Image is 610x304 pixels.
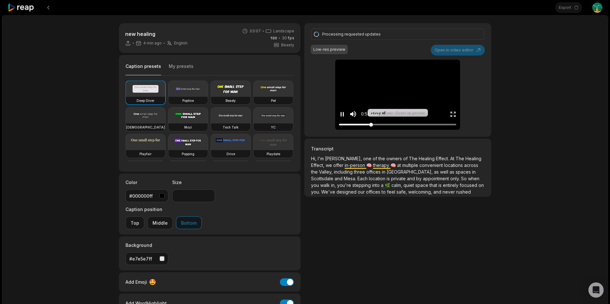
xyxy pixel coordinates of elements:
span: convenient [419,162,444,168]
button: #e7e5e7ff [125,252,168,265]
span: Valley, [319,169,334,175]
button: #000000ff [125,189,168,202]
h3: [DEMOGRAPHIC_DATA] [126,125,165,130]
span: the [311,169,319,175]
span: Scottsdale [311,176,335,181]
span: our [358,189,366,195]
button: Caption presets [125,63,161,76]
p: new healing [125,30,187,38]
h3: YC [271,125,276,130]
span: three [354,169,366,175]
h3: Drive [227,151,235,156]
h3: Playdate [267,151,280,156]
span: in-person [345,162,366,168]
span: by [416,176,423,181]
span: when [468,176,479,181]
span: focused [460,182,478,188]
span: on [478,182,484,188]
span: at [397,162,402,168]
label: Background [125,242,168,248]
span: I'm [318,156,325,161]
span: offer [333,162,345,168]
div: Processing requested updates [322,31,471,37]
span: never [443,189,456,195]
span: locations [444,162,464,168]
span: to [382,189,387,195]
span: you're [337,182,352,188]
span: So [461,176,468,181]
span: well [440,169,450,175]
button: My presets [169,63,193,75]
div: #000000ff [129,193,157,199]
div: Low-res preview [313,47,345,52]
label: Caption position [125,206,202,213]
span: only. [450,176,461,181]
span: feel [387,189,396,195]
span: Hi, [311,156,318,161]
span: Healing [465,156,481,161]
span: [GEOGRAPHIC_DATA], [387,169,434,175]
span: we [326,162,333,168]
span: spaces [456,169,472,175]
span: Effect, [311,162,326,168]
span: At [450,156,456,161]
span: Mesa. [344,176,357,181]
div: 0:51 / 3:07 [361,111,379,117]
h3: Tech Talk [223,125,239,130]
span: 4 min ago [143,41,162,46]
h3: Mozi [184,125,192,130]
span: is [387,176,391,181]
h3: Deep Diver [137,98,154,103]
button: Middle [147,216,173,229]
span: offices [366,189,382,195]
span: into [372,182,381,188]
span: as [450,169,456,175]
span: Landscape [273,28,294,34]
span: and [407,176,416,181]
span: appointment [423,176,450,181]
span: is [438,182,443,188]
span: in, [331,182,337,188]
span: The [409,156,419,161]
h3: Transcript [311,145,485,152]
span: of [373,156,378,161]
span: offices [366,169,382,175]
span: safe, [396,189,408,195]
span: including [334,169,354,175]
button: Enter Fullscreen [450,108,456,120]
button: Top [125,216,144,229]
span: in [382,169,387,175]
h3: Popline [182,98,194,103]
h3: Pet [271,98,276,103]
span: [PERSON_NAME], [325,156,363,161]
span: therapy [373,162,390,168]
span: calm, [391,182,403,188]
div: Open Intercom Messenger [588,282,604,298]
span: of [403,156,409,161]
span: multiple [402,162,419,168]
span: that [430,182,438,188]
span: location [369,176,387,181]
span: you. [311,189,321,195]
p: 🧠 🧠 🌿 💖 🤔 🏡 😟 😟 🤝 🤝 👩‍👧‍👦 🌍 🛡️ 🌈 🛌 📞 📞 🔑 🔑 [311,155,485,195]
span: space [415,182,430,188]
span: 03:07 [250,28,261,34]
label: Size [172,179,215,186]
button: Mute sound [349,110,357,118]
span: and [433,189,443,195]
span: Beasty [281,42,294,48]
span: a [381,182,385,188]
span: and [335,176,344,181]
span: entirely [443,182,460,188]
div: #e7e5e7ff [129,255,157,262]
span: walk [320,182,331,188]
span: welcoming, [408,189,433,195]
span: English [174,41,187,46]
span: in [472,169,476,175]
span: private [391,176,407,181]
span: Healing [419,156,436,161]
span: one [363,156,373,161]
span: 30 [282,35,294,41]
span: the [378,156,386,161]
span: Effect. [436,156,450,161]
